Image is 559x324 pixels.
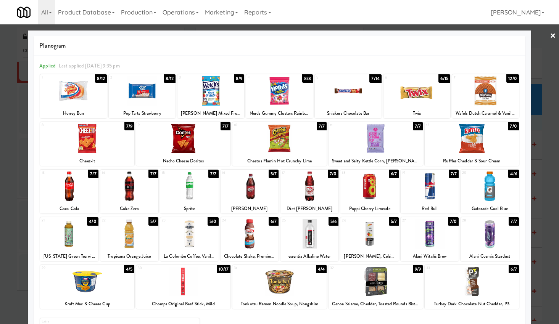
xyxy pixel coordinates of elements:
[282,217,309,224] div: 25
[138,122,183,128] div: 9
[102,170,129,176] div: 14
[383,109,450,118] div: Twix
[413,265,423,273] div: 9/9
[329,156,423,166] div: Sweet and Salty Kettle Corn, [PERSON_NAME]'s Boomchickapop
[402,217,430,224] div: 27
[221,217,279,261] div: 246/7Chocolate Shake, Premier Protein
[426,299,518,309] div: Turkey Dark Chocolate Nut Cheddar, P3
[221,204,279,213] div: [PERSON_NAME]
[340,252,398,261] div: [PERSON_NAME], Celsius
[329,265,423,309] div: 329/9Genoa Salame, Cheddar, Toasted Rounds Bistro Bites, Hillshire [GEOGRAPHIC_DATA]
[42,265,87,271] div: 29
[101,204,157,213] div: Coke Zero
[40,156,134,166] div: Cheez-it
[401,170,459,213] div: 197/7Red Bull
[138,265,183,271] div: 30
[148,170,158,178] div: 7/7
[234,122,279,128] div: 10
[425,122,519,166] div: 127/0Ruffles Cheddar & Sour Cream
[508,122,519,130] div: 7/0
[389,217,399,226] div: 5/7
[41,252,97,261] div: [US_STATE] Green Tea with [MEDICAL_DATA] and Honey
[208,217,218,226] div: 5/0
[246,109,313,118] div: Nerds Gummy Clusters Rainbow
[232,156,327,166] div: Cheetos Flamin Hot Crunchy Lime
[402,170,430,176] div: 19
[41,299,133,309] div: Kraft Mac & Cheese Cup
[162,217,189,224] div: 23
[462,170,490,176] div: 20
[426,156,518,166] div: Ruffles Cheddar & Sour Cream
[383,74,450,118] div: 66/15Twix
[40,252,98,261] div: [US_STATE] Green Tea with [MEDICAL_DATA] and Honey
[109,109,176,118] div: Pop Tarts Strawberry
[161,204,217,213] div: Sprite
[401,204,459,213] div: Red Bull
[342,204,397,213] div: Poppi Cherry Limeade
[340,217,398,261] div: 265/7[PERSON_NAME], Celsius
[389,170,399,178] div: 6/7
[40,122,134,166] div: 87/9Cheez-it
[136,299,230,309] div: Chomps Original Beef Stick, Mild
[102,217,129,224] div: 22
[41,156,133,166] div: Cheez-it
[221,252,279,261] div: Chocolate Shake, Premier Protein
[234,156,325,166] div: Cheetos Flamin Hot Crunchy Lime
[282,170,309,176] div: 17
[425,265,519,309] div: 336/7Turkey Dark Chocolate Nut Cheddar, P3
[461,170,519,213] div: 204/6Gatorade Cool Blue
[232,265,327,309] div: 314/4Tonkotsu Ramen Noodle Soup, Nongshim
[426,265,472,271] div: 33
[160,252,218,261] div: La Colombe Coffee, Vanilla Draft
[101,252,157,261] div: Tropicana Orange Juice
[329,217,338,226] div: 5/6
[461,204,519,213] div: Gatorade Cool Blue
[110,74,142,81] div: 2
[17,6,31,19] img: Micromart
[164,74,176,83] div: 8/12
[402,252,458,261] div: Alani Witch's Brew
[449,170,459,178] div: 7/7
[41,109,106,118] div: Honey Bun
[401,217,459,261] div: 277/0Alani Witch's Brew
[280,204,338,213] div: Diet [PERSON_NAME]
[280,170,338,213] div: 177/0Diet [PERSON_NAME]
[234,299,325,309] div: Tonkotsu Ramen Noodle Soup, Nongshim
[148,217,158,226] div: 5/7
[461,252,519,261] div: Alani Cosmic Stardust
[401,252,459,261] div: Alani Witch's Brew
[208,170,218,178] div: 7/7
[222,217,250,224] div: 24
[315,74,382,118] div: 57/14Snickers Chocolate Bar
[330,299,422,309] div: Genoa Salame, Cheddar, Toasted Rounds Bistro Bites, Hillshire [GEOGRAPHIC_DATA]
[269,217,279,226] div: 6/7
[42,170,69,176] div: 13
[508,170,519,178] div: 4/6
[136,156,230,166] div: Nacho Cheese Doritos
[137,299,229,309] div: Chomps Original Beef Stick, Mild
[342,170,369,176] div: 18
[452,74,519,118] div: 712/0Wafels Dutch Caramel & Vanilla Cookie, Rip Van
[402,204,458,213] div: Red Bull
[160,217,218,261] div: 235/0La Colombe Coffee, Vanilla Draft
[329,122,423,166] div: 117/7Sweet and Salty Kettle Corn, [PERSON_NAME]'s Boomchickapop
[316,74,348,81] div: 5
[87,217,98,226] div: 4/0
[246,74,313,118] div: 48/8Nerds Gummy Clusters Rainbow
[425,156,519,166] div: Ruffles Cheddar & Sour Cream
[40,299,134,309] div: Kraft Mac & Cheese Cup
[179,109,243,118] div: [PERSON_NAME] Mixed Fruit Snacks
[124,122,134,130] div: 7/9
[222,204,277,213] div: [PERSON_NAME]
[124,265,134,273] div: 4/5
[42,217,69,224] div: 21
[232,299,327,309] div: Tonkotsu Ramen Noodle Soup, Nongshim
[40,217,98,261] div: 214/0[US_STATE] Green Tea with [MEDICAL_DATA] and Honey
[550,24,556,48] a: ×
[95,74,107,83] div: 8/12
[179,74,211,81] div: 3
[42,74,73,81] div: 1
[330,265,375,271] div: 32
[385,109,449,118] div: Twix
[100,217,158,261] div: 225/7Tropicana Orange Juice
